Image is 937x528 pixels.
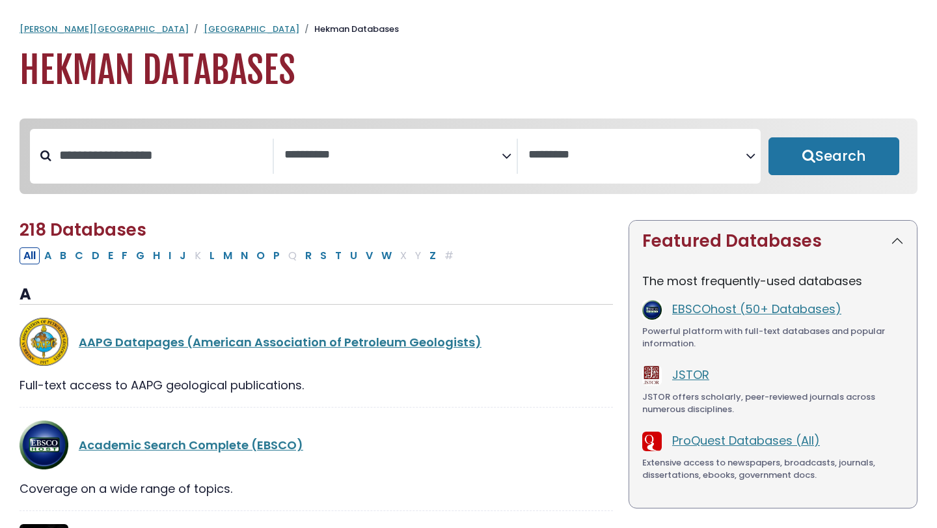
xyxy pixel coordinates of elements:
a: Academic Search Complete (EBSCO) [79,437,303,453]
button: Filter Results Z [426,247,440,264]
a: JSTOR [672,367,709,383]
nav: breadcrumb [20,23,917,36]
button: Filter Results O [252,247,269,264]
div: Alpha-list to filter by first letter of database name [20,247,459,263]
button: Filter Results V [362,247,377,264]
button: Filter Results R [301,247,316,264]
button: Filter Results G [132,247,148,264]
h3: A [20,285,613,305]
div: Coverage on a wide range of topics. [20,480,613,497]
button: Filter Results L [206,247,219,264]
li: Hekman Databases [299,23,399,36]
input: Search database by title or keyword [51,145,273,166]
button: All [20,247,40,264]
nav: Search filters [20,118,917,194]
textarea: Search [528,148,746,162]
span: 218 Databases [20,218,146,242]
div: Full-text access to AAPG geological publications. [20,376,613,394]
p: The most frequently-used databases [642,272,904,290]
button: Filter Results A [40,247,55,264]
button: Filter Results H [149,247,164,264]
button: Filter Results T [331,247,346,264]
button: Filter Results U [346,247,361,264]
div: JSTOR offers scholarly, peer-reviewed journals across numerous disciplines. [642,391,904,416]
a: [GEOGRAPHIC_DATA] [204,23,299,35]
button: Filter Results I [165,247,175,264]
button: Filter Results C [71,247,87,264]
button: Filter Results D [88,247,103,264]
button: Filter Results P [269,247,284,264]
h1: Hekman Databases [20,49,917,92]
button: Filter Results E [104,247,117,264]
button: Filter Results S [316,247,331,264]
button: Filter Results W [377,247,396,264]
a: AAPG Datapages (American Association of Petroleum Geologists) [79,334,482,350]
button: Filter Results M [219,247,236,264]
div: Extensive access to newspapers, broadcasts, journals, dissertations, ebooks, government docs. [642,456,904,482]
textarea: Search [284,148,502,162]
button: Submit for Search Results [768,137,899,175]
button: Filter Results F [118,247,131,264]
button: Featured Databases [629,221,917,262]
button: Filter Results N [237,247,252,264]
a: [PERSON_NAME][GEOGRAPHIC_DATA] [20,23,189,35]
a: ProQuest Databases (All) [672,432,820,449]
button: Filter Results B [56,247,70,264]
a: EBSCOhost (50+ Databases) [672,301,841,317]
div: Powerful platform with full-text databases and popular information. [642,325,904,350]
button: Filter Results J [176,247,190,264]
